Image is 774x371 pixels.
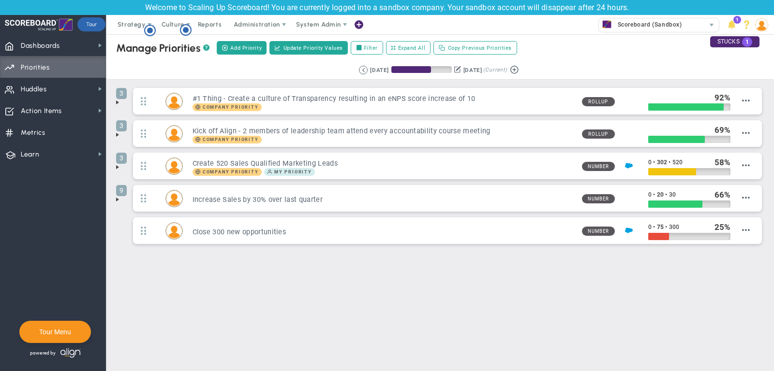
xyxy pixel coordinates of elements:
span: Company Priority [203,105,259,110]
span: Priorities [21,57,50,78]
img: Mark Collins [166,223,182,239]
img: Mark Collins [166,93,182,110]
span: Number [582,194,615,203]
span: Huddles [21,79,47,100]
div: % [714,125,731,135]
span: (Current) [483,66,506,74]
span: Strategy [118,21,146,28]
span: 25 [714,222,724,232]
div: [DATE] [463,66,482,74]
button: Go to previous period [359,66,368,74]
div: % [714,92,731,103]
span: Update Priority Values [283,44,343,52]
div: % [714,157,731,168]
span: Company Priority [193,103,262,111]
span: Learn [21,144,39,165]
span: • [669,159,670,166]
button: Add Priority [217,41,267,55]
span: 1 [733,16,741,24]
h3: Kick off Align - 2 members of leadership team attend every accountability course meeting [193,127,574,136]
span: 3 [116,120,127,131]
span: 92 [714,93,724,102]
button: Update Priority Values [269,41,348,55]
span: 0 [648,159,652,166]
span: 69 [714,125,724,135]
div: % [714,189,731,200]
label: Filter [351,41,383,55]
div: Katie Williams [165,190,183,207]
div: Period Progress: 66% Day 60 of 90 with 30 remaining. [391,66,452,73]
span: Culture [162,21,184,28]
span: Scoreboard (Sandbox) [613,18,682,31]
li: Announcements [724,15,739,34]
img: Salesforce Enabled<br />Sandbox: Quarterly Leads and Opportunities [625,227,633,234]
img: Hannah Dogru [166,158,182,174]
div: STUCKS [710,36,759,47]
span: 300 [669,224,679,230]
span: select [705,18,719,32]
span: Number [582,227,615,236]
span: 9 [116,185,127,196]
div: Mark Collins [165,93,183,110]
h3: Close 300 new opportunities [193,228,574,237]
span: Number [582,162,615,171]
span: Rollup [582,129,615,139]
span: My Priority [264,168,315,176]
h3: Create 520 Sales Qualified Marketing Leads [193,159,574,168]
li: Help & Frequently Asked Questions (FAQ) [739,15,754,34]
img: 193898.Person.photo [755,18,768,31]
h3: Increase Sales by 30% over last quarter [193,195,574,204]
span: 66 [714,190,724,200]
span: Administration [234,21,280,28]
span: Dashboards [21,36,60,56]
span: • [653,191,655,198]
span: System Admin [296,21,341,28]
img: 33625.Company.photo [601,18,613,30]
div: Miguel Cabrera [165,125,183,143]
span: Rollup [582,97,615,106]
img: Salesforce Enabled<br />Sandbox: Quarterly Leads and Opportunities [625,162,633,170]
span: 0 [648,224,652,230]
span: 302 [657,159,667,166]
span: 520 [672,159,683,166]
span: • [665,224,667,230]
div: Mark Collins [165,222,183,240]
div: % [714,222,731,232]
span: Company Priority [203,170,259,174]
span: 30 [669,191,676,198]
span: 58 [714,157,724,167]
span: Company Priority [193,168,262,176]
span: Company Priority [193,136,262,143]
button: Copy Previous Priorities [433,41,517,55]
span: • [665,191,667,198]
div: [DATE] [370,66,388,74]
button: Expand All [386,41,431,55]
span: Add Priority [230,44,262,52]
span: Expand All [398,44,426,52]
div: Manage Priorities [116,42,209,55]
img: Katie Williams [166,190,182,207]
span: Metrics [21,123,45,143]
span: Reports [193,15,227,34]
h3: #1 Thing - Create a culture of Transparency resulting in an eNPS score increase of 10 [193,94,574,103]
img: Miguel Cabrera [166,126,182,142]
span: Company Priority [203,137,259,142]
div: Powered by Align [19,345,122,360]
button: Tour Menu [36,328,74,336]
span: My Priority [274,170,312,174]
span: 3 [116,153,127,164]
span: 75 [657,224,664,230]
span: • [653,159,655,166]
div: Hannah Dogru [165,157,183,175]
span: 20 [657,191,664,198]
span: 1 [742,37,752,47]
span: Action Items [21,101,62,121]
span: 0 [648,191,652,198]
span: • [653,224,655,230]
span: Copy Previous Priorities [448,44,512,52]
span: 3 [116,88,127,99]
